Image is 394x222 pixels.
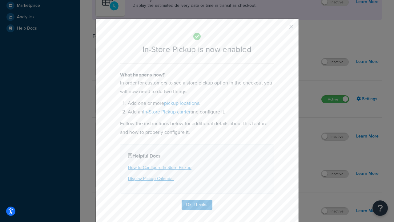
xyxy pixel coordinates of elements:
[120,71,274,79] h4: What happens now?
[128,108,274,116] li: Add an and configure it.
[120,119,274,137] p: Follow the instructions below for additional details about this feature and how to properly confi...
[143,108,191,115] a: In-Store Pickup carrier
[182,200,212,210] button: Ok, Thanks!
[164,100,199,107] a: pickup locations
[128,99,274,108] li: Add one or more .
[120,79,274,96] p: In order for customers to see a store pickup option in the checkout you will now need to do two t...
[128,164,191,171] a: How to Configure In-Store Pickup
[128,152,266,160] h4: Helpful Docs
[128,175,174,182] a: Display Pickup Calendar
[120,45,274,54] h2: In-Store Pickup is now enabled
